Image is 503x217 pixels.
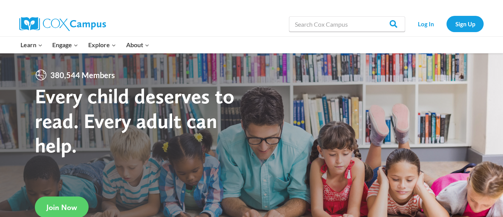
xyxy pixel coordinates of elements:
span: About [126,40,149,50]
nav: Secondary Navigation [409,16,484,32]
a: Log In [409,16,443,32]
span: Join Now [46,203,77,212]
span: 380,544 Members [47,69,118,81]
a: Sign Up [447,16,484,32]
strong: Every child deserves to read. Every adult can help. [35,84,234,157]
input: Search Cox Campus [289,16,405,32]
span: Explore [88,40,116,50]
nav: Primary Navigation [15,37,154,53]
span: Engage [52,40,78,50]
span: Learn [21,40,43,50]
img: Cox Campus [19,17,106,31]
